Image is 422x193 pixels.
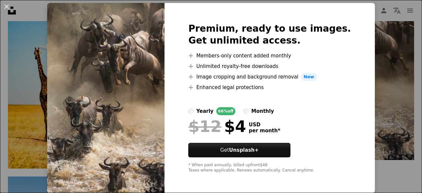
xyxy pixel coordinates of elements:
[188,118,221,135] span: $12
[188,73,351,81] li: Image cropping and background removal
[249,128,280,134] span: per month *
[301,73,317,81] span: New
[188,163,351,173] div: * When paid annually, billed upfront $48 Taxes where applicable. Renews automatically. Cancel any...
[188,62,351,70] li: Unlimited royalty-free downloads
[249,122,280,128] span: USD
[243,109,249,114] input: monthly
[251,107,274,115] div: monthly
[188,109,194,114] input: yearly66%off
[47,3,165,193] img: premium_photo-1661843615544-b2c973491c8b
[188,52,351,60] li: Members-only content added monthly
[188,83,351,91] li: Enhanced legal protections
[188,143,290,157] button: GetUnsplash+
[229,147,259,153] strong: Unsplash+
[216,107,236,115] div: 66% off
[196,107,213,115] div: yearly
[188,23,351,47] h2: Premium, ready to use images. Get unlimited access.
[188,118,246,135] div: $4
